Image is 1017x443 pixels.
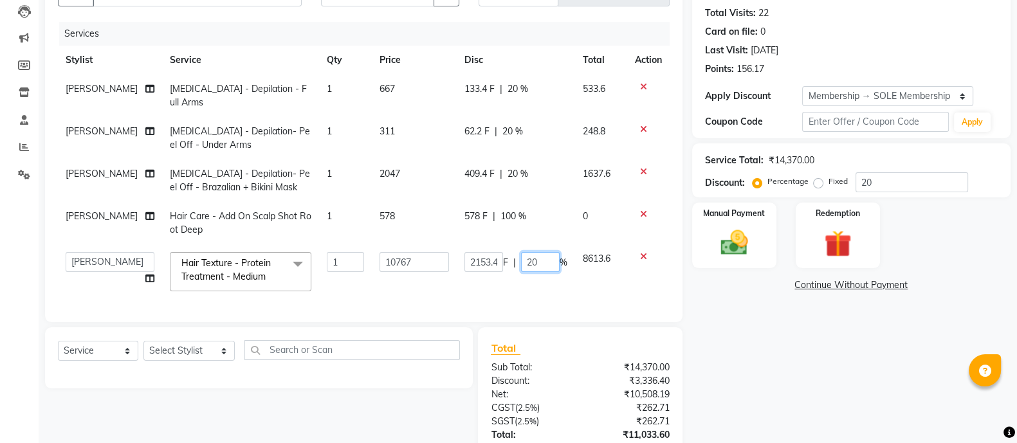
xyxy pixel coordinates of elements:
span: 1 [327,125,332,137]
th: Service [162,46,319,75]
th: Stylist [58,46,162,75]
span: 0 [583,210,588,222]
span: [MEDICAL_DATA] - Depilation- Peel Off - Under Arms [170,125,310,150]
span: 578 [380,210,395,222]
span: 20 % [502,125,523,138]
label: Redemption [816,208,860,219]
div: ( ) [481,415,580,428]
span: 248.8 [583,125,605,137]
div: ( ) [481,401,580,415]
div: ₹262.71 [580,401,679,415]
span: 20 % [508,167,528,181]
span: [PERSON_NAME] [66,83,138,95]
span: 1637.6 [583,168,610,179]
span: 2.5% [517,402,536,413]
span: % [560,256,567,269]
button: Apply [954,113,991,132]
span: F [503,256,508,269]
input: Search or Scan [244,340,460,360]
span: CGST [491,402,515,413]
span: 8613.6 [583,253,610,264]
span: Hair Care - Add On Scalp Shot Root Deep [170,210,311,235]
span: | [500,82,502,96]
div: ₹14,370.00 [580,361,679,374]
div: [DATE] [751,44,778,57]
th: Total [575,46,627,75]
th: Action [627,46,670,75]
div: ₹14,370.00 [769,154,814,167]
label: Percentage [767,176,809,187]
span: SGST [491,415,514,427]
span: | [513,256,516,269]
span: [MEDICAL_DATA] - Depilation- Peel Off - Brazalian + Bikini Mask [170,168,310,193]
span: | [495,125,497,138]
span: [MEDICAL_DATA] - Depilation - Full Arms [170,83,307,108]
div: ₹262.71 [580,415,679,428]
th: Disc [457,46,575,75]
div: ₹10,508.19 [580,388,679,401]
div: 22 [758,6,769,20]
span: 1 [327,210,332,222]
span: Total [491,341,520,355]
div: Points: [705,62,734,76]
span: 62.2 F [464,125,490,138]
th: Price [372,46,457,75]
span: 533.6 [583,83,605,95]
div: Total Visits: [705,6,756,20]
div: 0 [760,25,765,39]
span: 133.4 F [464,82,495,96]
div: Coupon Code [705,115,803,129]
span: | [500,167,502,181]
div: Discount: [705,176,745,190]
div: Apply Discount [705,89,803,103]
th: Qty [319,46,372,75]
span: 578 F [464,210,488,223]
div: 156.17 [737,62,764,76]
a: x [266,271,271,282]
span: 311 [380,125,395,137]
span: 1 [327,83,332,95]
label: Fixed [829,176,848,187]
span: [PERSON_NAME] [66,168,138,179]
span: 2.5% [517,416,536,426]
label: Manual Payment [703,208,765,219]
input: Enter Offer / Coupon Code [802,112,949,132]
span: 100 % [500,210,526,223]
div: Net: [481,388,580,401]
div: Service Total: [705,154,764,167]
span: | [493,210,495,223]
img: _gift.svg [816,227,859,260]
span: [PERSON_NAME] [66,125,138,137]
div: Last Visit: [705,44,748,57]
a: Continue Without Payment [695,278,1008,292]
span: 2047 [380,168,400,179]
div: ₹11,033.60 [580,428,679,442]
span: 1 [327,168,332,179]
span: 667 [380,83,395,95]
span: [PERSON_NAME] [66,210,138,222]
div: Card on file: [705,25,758,39]
img: _cash.svg [712,227,756,258]
div: Discount: [481,374,580,388]
div: Total: [481,428,580,442]
div: Sub Total: [481,361,580,374]
div: ₹3,336.40 [580,374,679,388]
div: Services [59,22,679,46]
span: 409.4 F [464,167,495,181]
span: 20 % [508,82,528,96]
span: Hair Texture - Protein Treatment - Medium [181,257,271,282]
